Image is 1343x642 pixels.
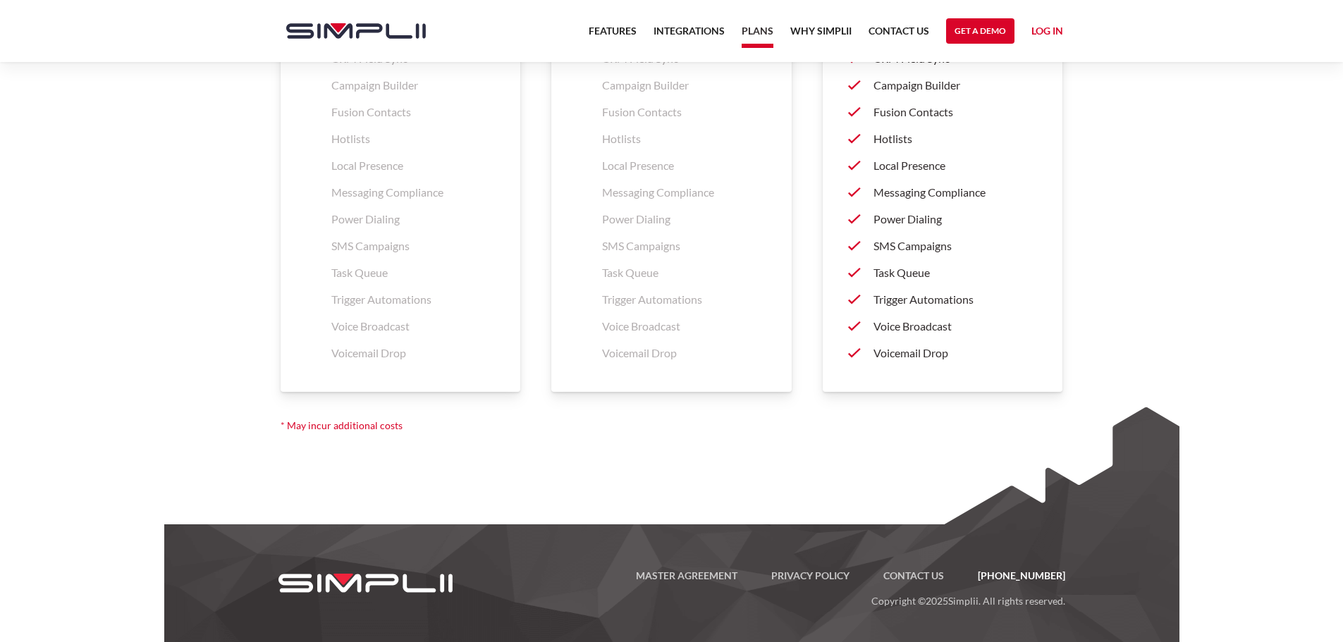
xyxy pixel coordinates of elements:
p: Local Presence [331,157,496,174]
p: Hotlists [602,130,766,147]
p: Voicemail Drop [873,345,1038,362]
p: Voice Broadcast [873,318,1038,335]
a: Trigger Automations [848,286,1038,313]
p: Voicemail Drop [602,345,766,362]
p: Power Dialing [602,211,766,228]
p: Voice Broadcast [331,318,496,335]
a: Fusion Contacts [848,99,1038,125]
p: Trigger Automations [602,291,766,308]
p: Task Queue [331,264,496,281]
a: Get a Demo [946,18,1014,44]
p: Campaign Builder [602,77,766,94]
p: Campaign Builder [331,77,496,94]
p: SMS Campaigns [873,237,1038,254]
a: Hotlists [848,125,1038,152]
p: Local Presence [602,157,766,174]
a: Campaign Builder [848,72,1038,99]
a: Why Simplii [790,23,852,48]
span: 2025 [926,595,948,607]
p: Power Dialing [873,211,1038,228]
p: Task Queue [602,264,766,281]
p: Campaign Builder [873,77,1038,94]
p: Messaging Compliance [331,184,496,201]
a: Contact US [866,567,961,584]
a: Privacy Policy [754,567,866,584]
p: Trigger Automations [331,291,496,308]
a: Task Queue [848,259,1038,286]
p: Fusion Contacts [873,104,1038,121]
p: Hotlists [331,130,496,147]
p: Messaging Compliance [602,184,766,201]
a: Power Dialing [848,206,1038,233]
a: Messaging Compliance [848,179,1038,206]
p: Fusion Contacts [602,104,766,121]
p: Copyright © Simplii. All rights reserved. [479,584,1065,610]
p: SMS Campaigns [602,237,766,254]
p: Fusion Contacts [331,104,496,121]
a: Plans [742,23,773,48]
a: Local Presence [848,152,1038,179]
a: Features [589,23,637,48]
p: Power Dialing [331,211,496,228]
p: Local Presence [873,157,1038,174]
a: Log in [1031,23,1063,44]
p: Hotlists [873,130,1038,147]
p: Trigger Automations [873,291,1038,308]
img: Simplii [286,23,426,39]
a: [PHONE_NUMBER] [961,567,1065,584]
p: Messaging Compliance [873,184,1038,201]
a: Integrations [654,23,725,48]
p: SMS Campaigns [331,237,496,254]
a: Master Agreement [619,567,754,584]
p: Voicemail Drop [331,345,496,362]
p: Voice Broadcast [602,318,766,335]
a: Voicemail Drop [848,340,1038,366]
a: Contact US [869,23,929,48]
p: Task Queue [873,264,1038,281]
a: SMS Campaigns [848,233,1038,259]
a: Voice Broadcast [848,313,1038,340]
